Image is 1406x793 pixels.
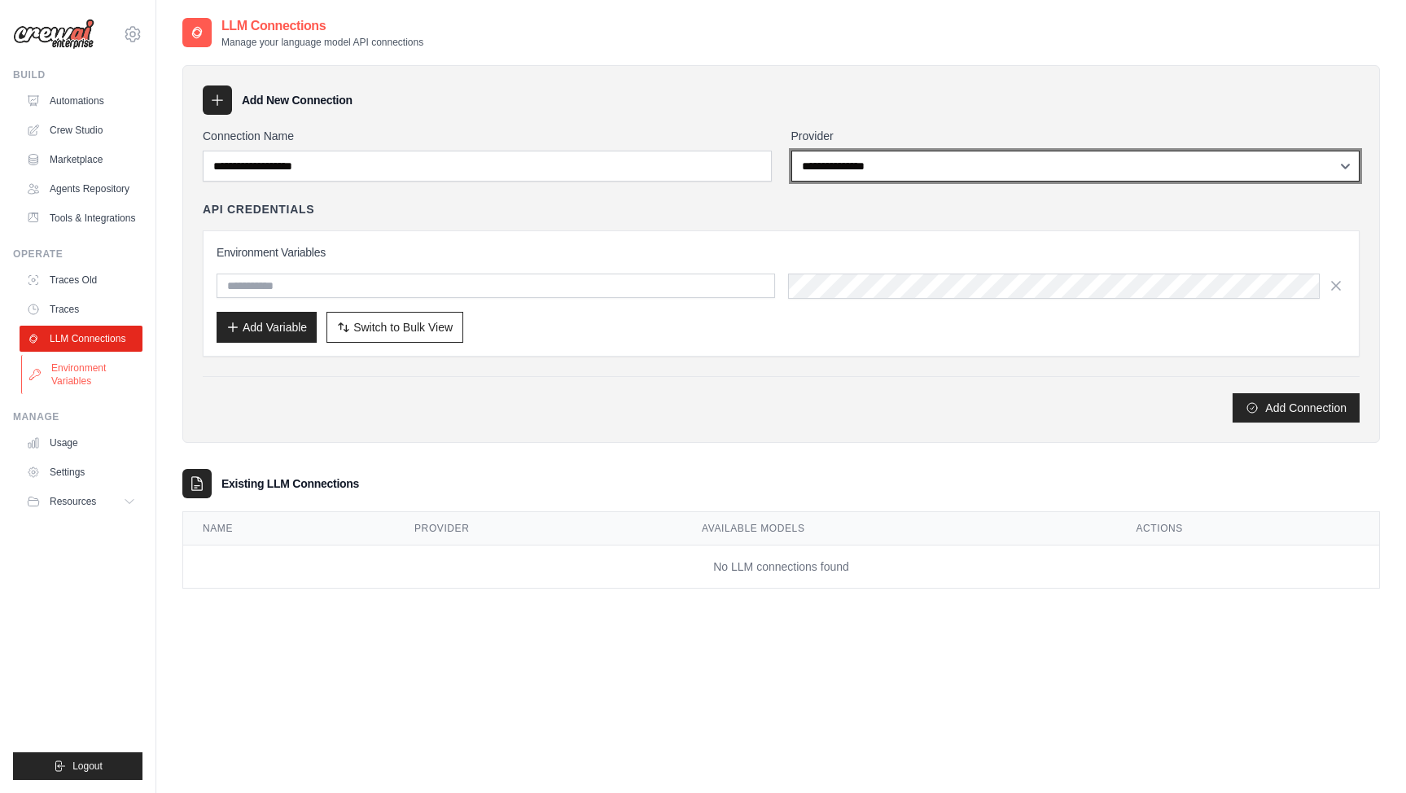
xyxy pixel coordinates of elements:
[203,128,772,144] label: Connection Name
[20,205,142,231] a: Tools & Integrations
[20,326,142,352] a: LLM Connections
[20,489,142,515] button: Resources
[353,319,453,335] span: Switch to Bulk View
[1116,512,1379,545] th: Actions
[50,495,96,508] span: Resources
[21,355,144,394] a: Environment Variables
[221,475,359,492] h3: Existing LLM Connections
[395,512,682,545] th: Provider
[217,244,1346,261] h3: Environment Variables
[791,128,1360,144] label: Provider
[13,410,142,423] div: Manage
[20,176,142,202] a: Agents Repository
[217,312,317,343] button: Add Variable
[13,752,142,780] button: Logout
[682,512,1116,545] th: Available Models
[20,430,142,456] a: Usage
[221,16,423,36] h2: LLM Connections
[183,545,1379,588] td: No LLM connections found
[20,267,142,293] a: Traces Old
[20,147,142,173] a: Marketplace
[13,248,142,261] div: Operate
[13,19,94,50] img: Logo
[242,92,353,108] h3: Add New Connection
[326,312,463,343] button: Switch to Bulk View
[13,68,142,81] div: Build
[72,760,103,773] span: Logout
[1233,393,1360,423] button: Add Connection
[221,36,423,49] p: Manage your language model API connections
[20,117,142,143] a: Crew Studio
[20,88,142,114] a: Automations
[183,512,395,545] th: Name
[20,459,142,485] a: Settings
[203,201,314,217] h4: API Credentials
[20,296,142,322] a: Traces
